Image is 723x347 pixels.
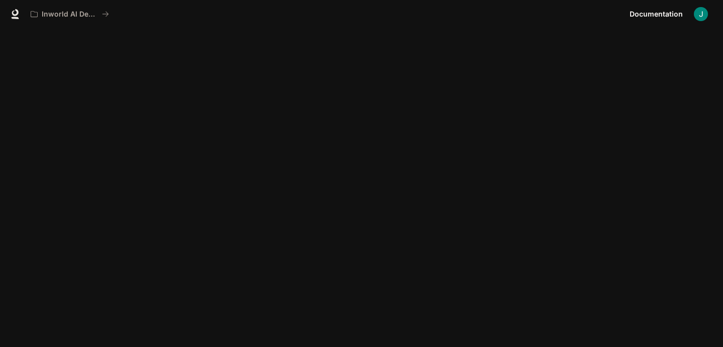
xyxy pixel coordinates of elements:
[626,4,687,24] a: Documentation
[630,8,683,21] span: Documentation
[691,4,711,24] button: User avatar
[694,7,708,21] img: User avatar
[26,4,113,24] button: All workspaces
[42,10,98,19] p: Inworld AI Demos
